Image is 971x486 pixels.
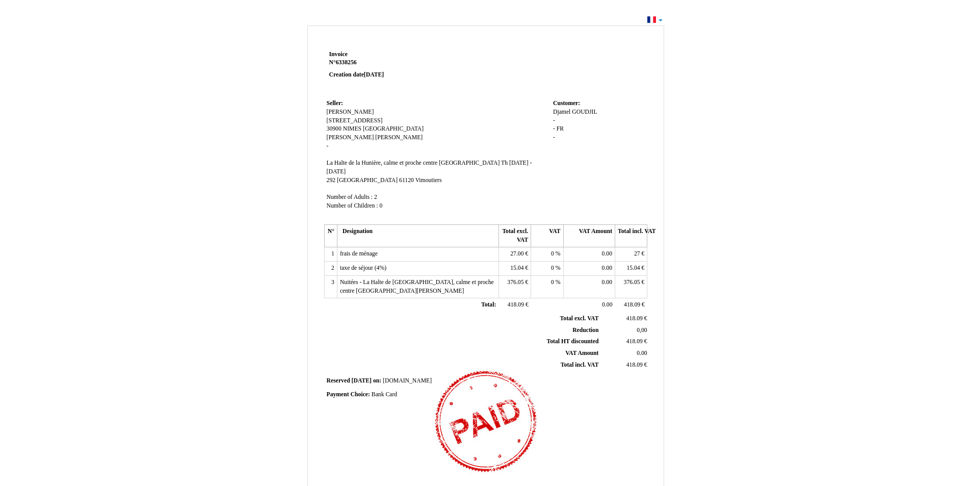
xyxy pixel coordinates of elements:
span: 418.09 [508,301,524,308]
span: Total: [481,301,496,308]
strong: N° [329,59,451,67]
span: 15.04 [626,265,640,271]
td: € [498,247,531,262]
span: GOUDJIL [572,109,597,115]
span: NIMES [343,125,361,132]
span: frais de ménage [340,250,378,257]
span: 418.09 [626,338,643,345]
span: 0.00 [637,350,647,356]
span: Th [DATE] - [DATE] [327,160,532,175]
span: taxe de séjour (4%) [340,265,386,271]
span: 0 [551,250,554,257]
span: Customer: [553,100,580,107]
span: Vimoutiers [415,177,442,184]
td: € [615,275,647,298]
span: 418.09 [626,315,643,322]
span: Invoice [329,51,348,58]
span: [STREET_ADDRESS] [327,117,383,124]
td: 3 [324,275,337,298]
span: La Halte de la Hunière, calme et proche centre [GEOGRAPHIC_DATA] [327,160,500,166]
th: Total excl. VAT [498,225,531,247]
span: Number of Children : [327,202,378,209]
span: 376.05 [624,279,640,286]
span: 2 [374,194,377,200]
td: € [615,247,647,262]
th: Designation [337,225,498,247]
span: 0 [379,202,382,209]
span: 0.00 [602,279,612,286]
span: Djamel [553,109,570,115]
span: - [553,117,555,124]
td: € [498,262,531,276]
span: Total HT discounted [546,338,598,345]
span: 0.00 [602,301,612,308]
span: 30900 [327,125,342,132]
span: on: [373,377,381,384]
span: 418.09 [624,301,640,308]
span: [DOMAIN_NAME] [383,377,432,384]
span: [DATE] [364,71,384,78]
span: VAT Amount [565,350,598,356]
span: 418.09 [626,362,643,368]
span: 0 [551,279,554,286]
span: [GEOGRAPHIC_DATA] [363,125,424,132]
span: 0,00 [637,327,647,334]
span: 376.05 [507,279,523,286]
td: € [498,298,531,313]
span: Nuitées - La Halte de [GEOGRAPHIC_DATA], calme et proche centre [GEOGRAPHIC_DATA][PERSON_NAME] [340,279,494,294]
td: € [600,359,649,371]
span: 27 [634,250,640,257]
span: Reduction [572,327,598,334]
td: % [531,262,563,276]
td: € [615,262,647,276]
span: [DATE] [352,377,372,384]
span: Number of Adults : [327,194,373,200]
span: 0.00 [602,265,612,271]
strong: Creation date [329,71,384,78]
th: Total incl. VAT [615,225,647,247]
td: % [531,275,563,298]
td: € [600,313,649,324]
span: [PERSON_NAME] [327,134,374,141]
span: 0 [551,265,554,271]
span: Bank Card [372,391,397,398]
th: N° [324,225,337,247]
td: 1 [324,247,337,262]
td: € [615,298,647,313]
span: FR [557,125,564,132]
th: VAT [531,225,563,247]
td: € [600,336,649,348]
span: - [553,125,555,132]
span: Total incl. VAT [561,362,599,368]
span: - [327,143,329,149]
span: - [553,134,555,141]
span: [PERSON_NAME] [375,134,423,141]
span: 27.00 [510,250,523,257]
span: 61120 [399,177,414,184]
span: Payment Choice: [327,391,370,398]
td: 2 [324,262,337,276]
span: Reserved [327,377,350,384]
span: 0.00 [602,250,612,257]
span: 15.04 [510,265,523,271]
span: 292 [GEOGRAPHIC_DATA] [327,177,398,184]
th: VAT Amount [563,225,615,247]
span: [PERSON_NAME] [327,109,374,115]
span: 6338256 [336,59,357,66]
td: % [531,247,563,262]
span: Seller: [327,100,343,107]
td: € [498,275,531,298]
span: Total excl. VAT [560,315,599,322]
